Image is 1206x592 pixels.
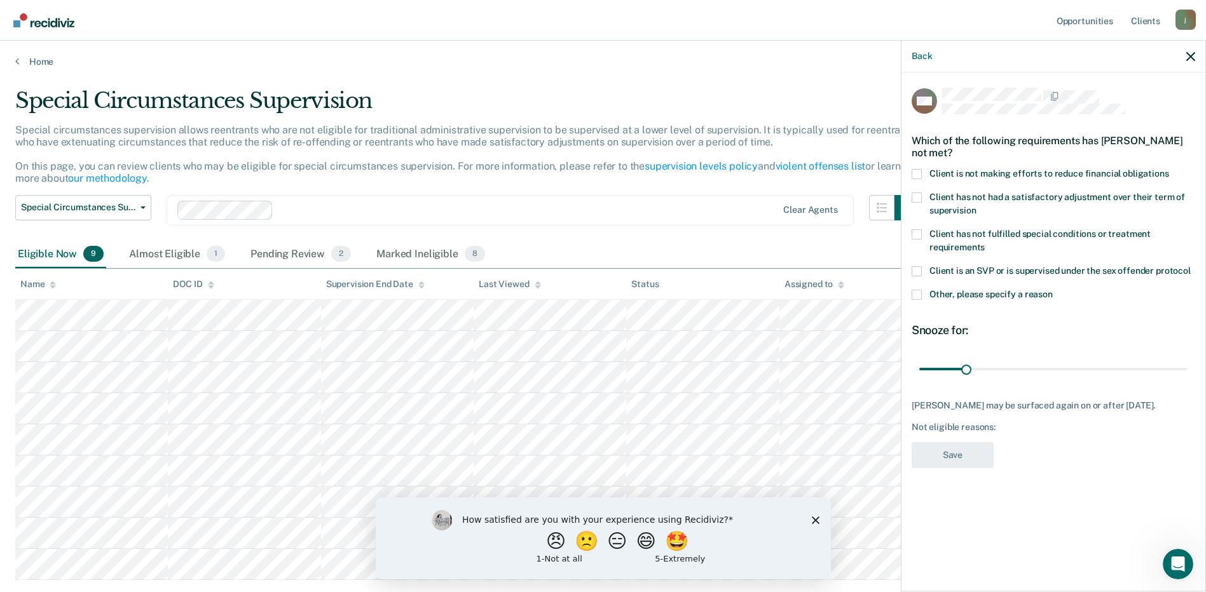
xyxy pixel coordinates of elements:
div: Not eligible reasons: [912,422,1195,433]
a: supervision levels policy [645,160,758,172]
div: Special Circumstances Supervision [15,88,920,124]
iframe: Intercom live chat [1163,549,1193,579]
div: j [1175,10,1196,30]
a: our methodology [68,172,147,184]
span: Other, please specify a reason [929,289,1053,299]
div: Status [631,279,659,290]
span: Client is not making efforts to reduce financial obligations [929,168,1169,178]
button: Back [912,51,932,62]
div: Last Viewed [479,279,540,290]
div: Snooze for: [912,323,1195,337]
span: Client has not fulfilled special conditions or treatment requirements [929,229,1151,252]
div: Name [20,279,56,290]
a: Home [15,56,1191,67]
span: Special Circumstances Supervision [21,202,135,213]
span: 2 [331,246,351,262]
span: 9 [83,246,104,262]
button: Save [912,442,994,468]
span: Client is an SVP or is supervised under the sex offender protocol [929,266,1191,276]
div: [PERSON_NAME] may be surfaced again on or after [DATE]. [912,400,1195,411]
img: Recidiviz [13,13,74,27]
span: 8 [465,246,485,262]
div: DOC ID [173,279,214,290]
div: Which of the following requirements has [PERSON_NAME] not met? [912,124,1195,169]
div: Pending Review [248,241,353,269]
div: Assigned to [785,279,844,290]
button: Profile dropdown button [1175,10,1196,30]
div: Eligible Now [15,241,106,269]
span: Client has not had a satisfactory adjustment over their term of supervision [929,192,1185,215]
p: Special circumstances supervision allows reentrants who are not eligible for traditional administ... [15,124,915,185]
iframe: Survey by Kim from Recidiviz [376,497,831,579]
div: Almost Eligible [127,241,228,269]
div: Clear agents [783,205,837,215]
a: violent offenses list [776,160,866,172]
div: Supervision End Date [326,279,425,290]
span: 1 [207,246,225,262]
div: Marked Ineligible [374,241,488,269]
